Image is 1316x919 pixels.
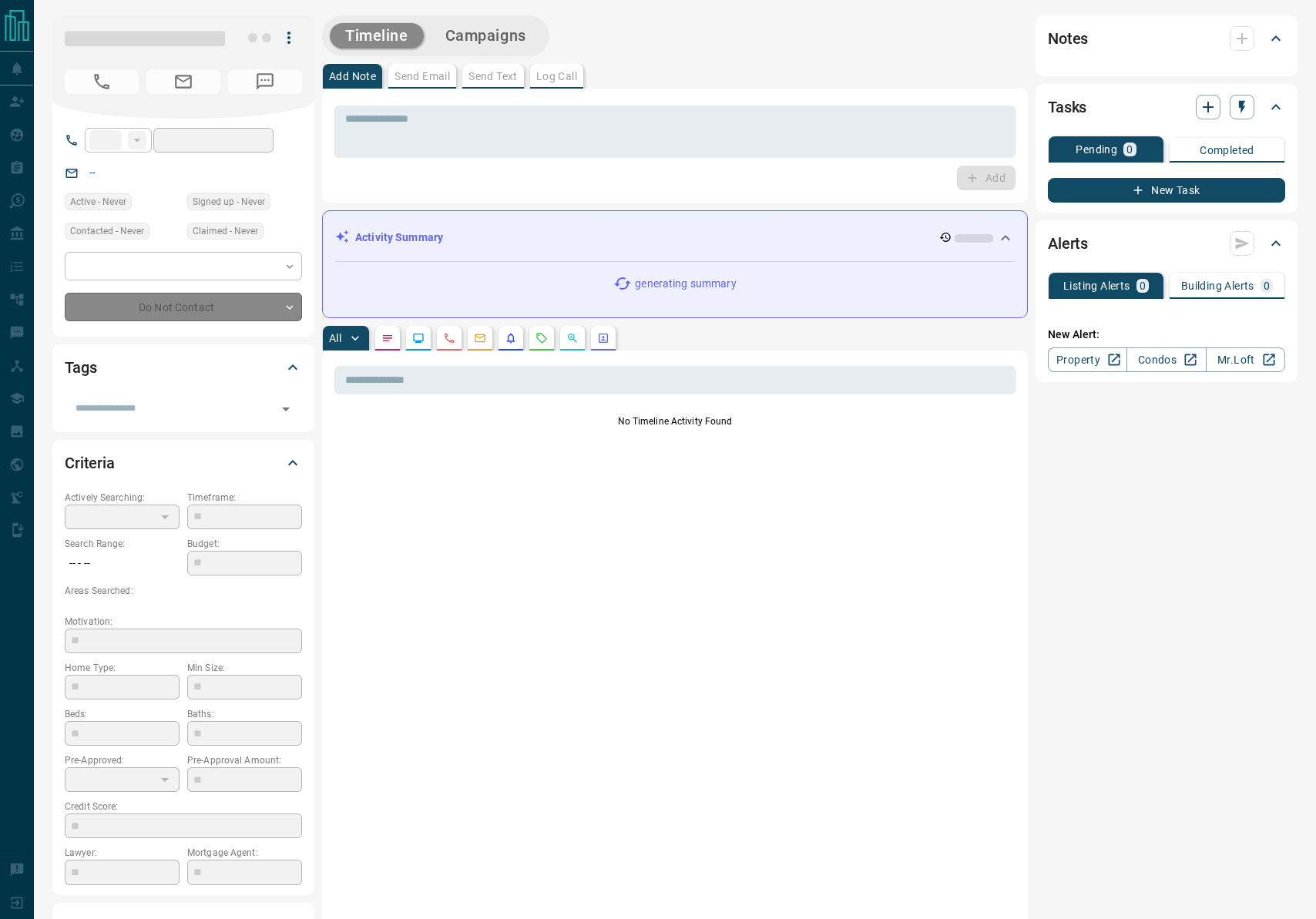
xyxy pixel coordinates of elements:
button: Campaigns [430,23,542,49]
button: New Task [1048,178,1285,203]
svg: Notes [381,332,394,344]
a: Property [1048,347,1127,372]
p: Pending [1076,144,1117,155]
p: 0 [1140,280,1146,291]
p: Credit Score: [65,800,302,813]
p: Pre-Approval Amount: [187,753,302,767]
p: Activity Summary [355,230,443,246]
p: Timeframe: [187,491,302,505]
p: Beds: [65,707,180,721]
p: 0 [1126,144,1133,155]
p: -- - -- [65,551,180,576]
p: generating summary [635,276,736,292]
h2: Alerts [1048,231,1088,256]
span: Claimed - Never [193,223,258,239]
div: Criteria [65,444,302,481]
p: New Alert: [1048,327,1285,343]
p: Add Note [329,71,376,82]
p: No Timeline Activity Found [334,414,1016,428]
p: Budget: [187,537,302,551]
span: No Email [146,69,220,94]
h2: Criteria [65,451,115,475]
div: Tags [65,349,302,386]
svg: Emails [474,332,486,344]
p: Min Size: [187,661,302,675]
button: Timeline [330,23,424,49]
span: No Number [65,69,139,94]
p: Search Range: [65,537,180,551]
p: Mortgage Agent: [187,846,302,860]
p: Actively Searching: [65,491,180,505]
h2: Tasks [1048,95,1086,119]
p: Listing Alerts [1063,280,1130,291]
a: Mr.Loft [1206,347,1285,372]
p: Pre-Approved: [65,753,180,767]
p: Motivation: [65,615,302,629]
svg: Agent Actions [597,332,609,344]
p: Baths: [187,707,302,721]
p: Building Alerts [1181,280,1254,291]
span: Contacted - Never [70,223,144,239]
div: Tasks [1048,89,1285,126]
span: Signed up - Never [193,194,265,210]
a: -- [89,166,96,179]
svg: Requests [535,332,548,344]
svg: Opportunities [566,332,579,344]
span: No Number [228,69,302,94]
a: Condos [1126,347,1206,372]
p: Areas Searched: [65,584,302,598]
div: Do Not Contact [65,293,302,321]
span: Active - Never [70,194,126,210]
svg: Listing Alerts [505,332,517,344]
h2: Tags [65,355,96,380]
div: Alerts [1048,225,1285,262]
svg: Calls [443,332,455,344]
p: Completed [1200,145,1254,156]
p: Home Type: [65,661,180,675]
button: Open [275,398,297,420]
h2: Notes [1048,26,1088,51]
p: 0 [1264,280,1270,291]
p: Lawyer: [65,846,180,860]
svg: Lead Browsing Activity [412,332,425,344]
p: All [329,333,341,344]
div: Activity Summary [335,223,1015,252]
div: Notes [1048,20,1285,57]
